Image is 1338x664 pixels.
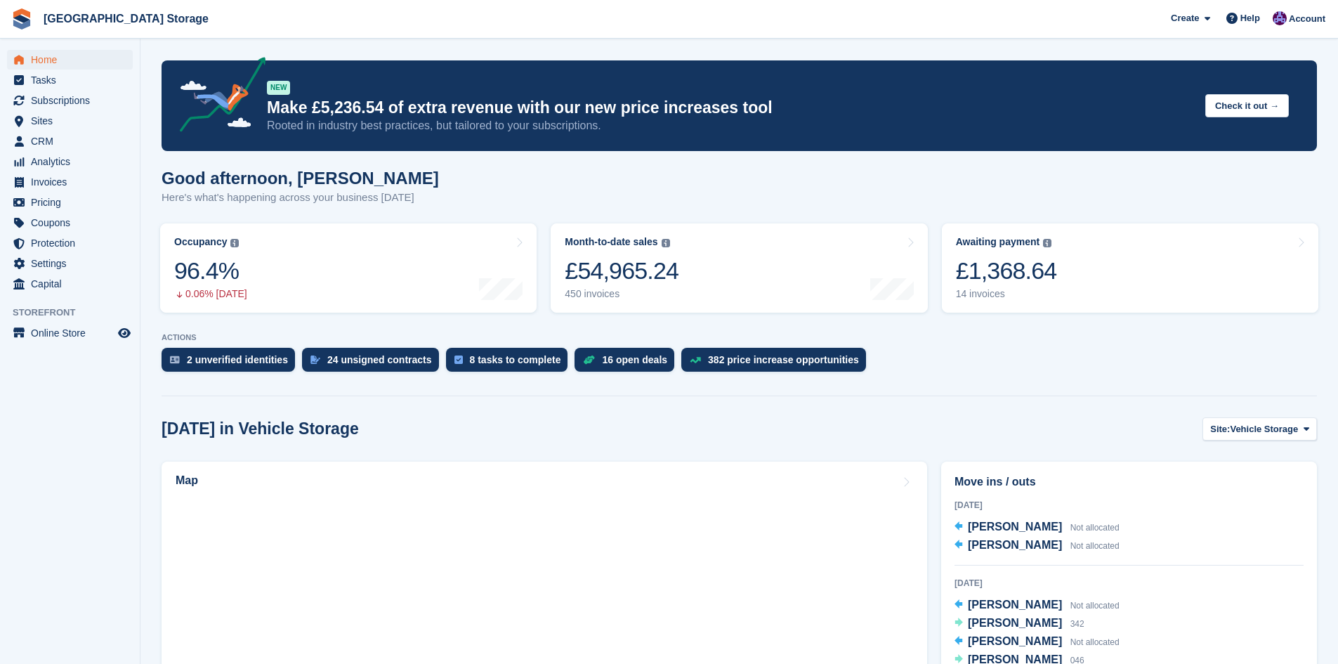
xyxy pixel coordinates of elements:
span: Storefront [13,306,140,320]
span: [PERSON_NAME] [968,617,1062,629]
span: Capital [31,274,115,294]
span: Vehicle Storage [1230,422,1298,436]
span: [PERSON_NAME] [968,599,1062,611]
div: 0.06% [DATE] [174,288,247,300]
span: Not allocated [1070,637,1120,647]
span: Sites [31,111,115,131]
a: 382 price increase opportunities [681,348,873,379]
a: menu [7,193,133,212]
button: Check it out → [1205,94,1289,117]
span: Analytics [31,152,115,171]
h1: Good afternoon, [PERSON_NAME] [162,169,439,188]
img: icon-info-grey-7440780725fd019a000dd9b08b2336e03edf1995a4989e88bcd33f0948082b44.svg [1043,239,1051,247]
span: Settings [31,254,115,273]
span: Create [1171,11,1199,25]
a: menu [7,274,133,294]
img: deal-1b604bf984904fb50ccaf53a9ad4b4a5d6e5aea283cecdc64d6e3604feb123c2.svg [583,355,595,365]
a: menu [7,70,133,90]
a: Awaiting payment £1,368.64 14 invoices [942,223,1318,313]
span: [PERSON_NAME] [968,635,1062,647]
a: [PERSON_NAME] Not allocated [955,633,1120,651]
p: ACTIONS [162,333,1317,342]
span: Help [1240,11,1260,25]
span: CRM [31,131,115,151]
div: 450 invoices [565,288,678,300]
div: 14 invoices [956,288,1057,300]
a: 2 unverified identities [162,348,302,379]
div: [DATE] [955,577,1304,590]
div: Month-to-date sales [565,236,657,248]
span: Coupons [31,213,115,233]
a: menu [7,233,133,253]
h2: Move ins / outs [955,474,1304,490]
span: 342 [1070,619,1084,629]
img: verify_identity-adf6edd0f0f0b5bbfe63781bf79b02c33cf7c696d77639b501bdc392416b5a36.svg [170,356,180,364]
a: [PERSON_NAME] Not allocated [955,597,1120,615]
a: [PERSON_NAME] 342 [955,615,1084,633]
a: menu [7,131,133,151]
a: 16 open deals [575,348,681,379]
img: stora-icon-8386f47178a22dfd0bd8f6a31ec36ba5ce8667c1dd55bd0f319d3a0aa187defe.svg [11,8,32,30]
span: Subscriptions [31,91,115,110]
span: Protection [31,233,115,253]
h2: Map [176,474,198,487]
span: Tasks [31,70,115,90]
div: 96.4% [174,256,247,285]
a: menu [7,172,133,192]
div: £54,965.24 [565,256,678,285]
div: 16 open deals [602,354,667,365]
span: Not allocated [1070,523,1120,533]
div: 24 unsigned contracts [327,354,432,365]
div: 8 tasks to complete [470,354,561,365]
a: [PERSON_NAME] Not allocated [955,537,1120,555]
a: 24 unsigned contracts [302,348,446,379]
span: Invoices [31,172,115,192]
div: 382 price increase opportunities [708,354,859,365]
p: Here's what's happening across your business [DATE] [162,190,439,206]
img: contract_signature_icon-13c848040528278c33f63329250d36e43548de30e8caae1d1a13099fd9432cc5.svg [310,356,320,364]
span: Site: [1210,422,1230,436]
div: 2 unverified identities [187,354,288,365]
a: menu [7,111,133,131]
a: [GEOGRAPHIC_DATA] Storage [38,7,214,30]
h2: [DATE] in Vehicle Storage [162,419,359,438]
div: Awaiting payment [956,236,1040,248]
a: Occupancy 96.4% 0.06% [DATE] [160,223,537,313]
a: menu [7,50,133,70]
a: 8 tasks to complete [446,348,575,379]
a: Preview store [116,325,133,341]
div: £1,368.64 [956,256,1057,285]
a: [PERSON_NAME] Not allocated [955,519,1120,537]
span: Pricing [31,193,115,212]
div: NEW [267,81,290,95]
img: Hollie Harvey [1273,11,1287,25]
img: price_increase_opportunities-93ffe204e8149a01c8c9dc8f82e8f89637d9d84a8eef4429ea346261dce0b2c0.svg [690,357,701,363]
img: icon-info-grey-7440780725fd019a000dd9b08b2336e03edf1995a4989e88bcd33f0948082b44.svg [662,239,670,247]
a: menu [7,152,133,171]
span: [PERSON_NAME] [968,539,1062,551]
p: Make £5,236.54 of extra revenue with our new price increases tool [267,98,1194,118]
a: menu [7,213,133,233]
span: Not allocated [1070,601,1120,611]
button: Site: Vehicle Storage [1202,417,1317,441]
p: Rooted in industry best practices, but tailored to your subscriptions. [267,118,1194,134]
span: [PERSON_NAME] [968,521,1062,533]
img: icon-info-grey-7440780725fd019a000dd9b08b2336e03edf1995a4989e88bcd33f0948082b44.svg [230,239,239,247]
span: Home [31,50,115,70]
img: task-75834270c22a3079a89374b754ae025e5fb1db73e45f91037f5363f120a921f8.svg [454,356,463,364]
span: Account [1289,12,1325,26]
span: Online Store [31,323,115,343]
a: Month-to-date sales £54,965.24 450 invoices [551,223,927,313]
img: price-adjustments-announcement-icon-8257ccfd72463d97f412b2fc003d46551f7dbcb40ab6d574587a9cd5c0d94... [168,57,266,137]
span: Not allocated [1070,541,1120,551]
a: menu [7,91,133,110]
a: menu [7,254,133,273]
div: [DATE] [955,499,1304,512]
div: Occupancy [174,236,227,248]
a: menu [7,323,133,343]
